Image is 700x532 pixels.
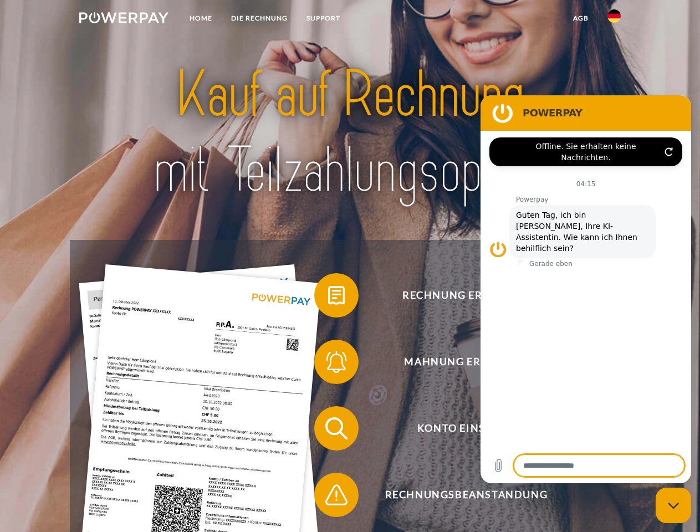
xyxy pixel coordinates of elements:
[330,406,602,451] span: Konto einsehen
[481,95,691,483] iframe: Messaging-Fenster
[314,340,602,384] button: Mahnung erhalten?
[607,9,621,23] img: de
[323,282,350,309] img: qb_bill.svg
[314,406,602,451] button: Konto einsehen
[330,340,602,384] span: Mahnung erhalten?
[314,473,602,517] button: Rechnungsbeanstandung
[656,488,691,523] iframe: Schaltfläche zum Öffnen des Messaging-Fensters; Konversation läuft
[330,473,602,517] span: Rechnungsbeanstandung
[106,53,594,212] img: title-powerpay_de.svg
[222,8,297,28] a: DIE RECHNUNG
[297,8,350,28] a: SUPPORT
[323,348,350,376] img: qb_bell.svg
[323,481,350,509] img: qb_warning.svg
[330,273,602,318] span: Rechnung erhalten?
[323,415,350,442] img: qb_search.svg
[564,8,598,28] a: agb
[180,8,222,28] a: Home
[314,273,602,318] button: Rechnung erhalten?
[79,12,168,23] img: logo-powerpay-white.svg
